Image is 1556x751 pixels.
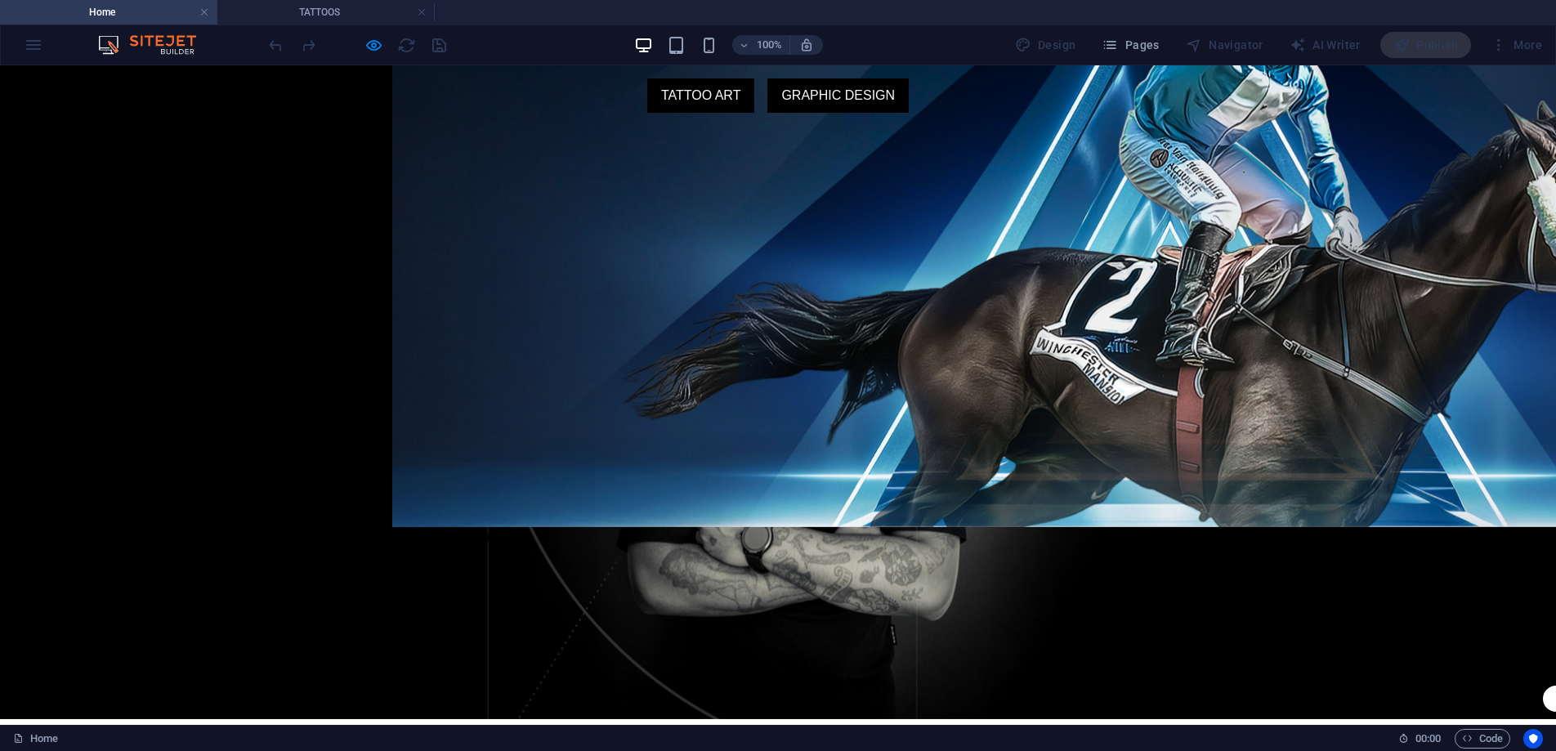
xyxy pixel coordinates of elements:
h6: Session time [1398,729,1442,749]
h6: 100% [757,35,783,55]
a: GRAPHIC DESIGN [767,13,909,47]
h4: TATTOOS [217,3,435,21]
button: 100% [732,35,790,55]
img: Editor Logo [94,35,217,55]
button: Code [1455,729,1510,749]
span: : [1427,732,1429,744]
a: Click to cancel selection. Double-click to open Pages [13,729,58,749]
a: TATTOO ART [647,13,755,47]
span: Code [1462,729,1503,749]
span: 00 00 [1415,729,1441,749]
button: Usercentrics [1523,729,1543,749]
span: Pages [1102,37,1159,53]
button: Pages [1095,32,1165,58]
i: On resize automatically adjust zoom level to fit chosen device. [799,38,814,52]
